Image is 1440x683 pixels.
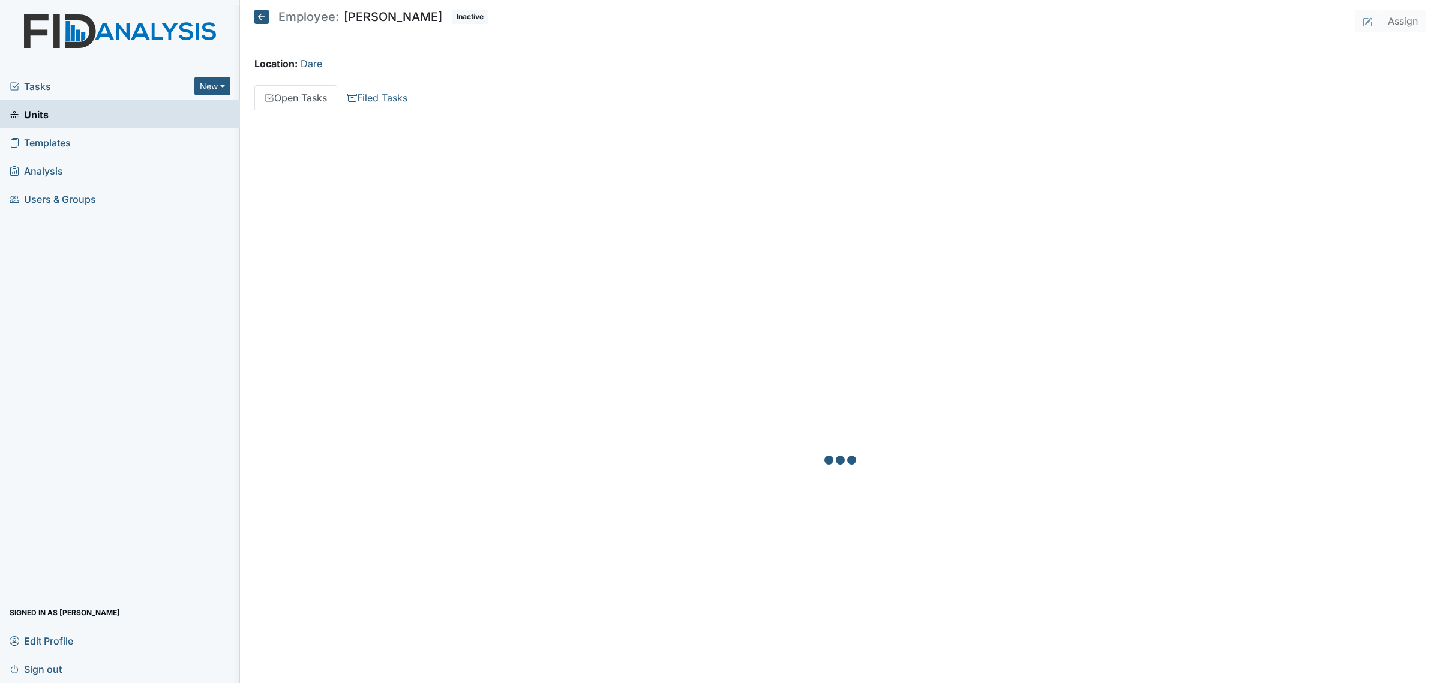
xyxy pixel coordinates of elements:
span: Templates [10,133,71,152]
span: Inactive [452,10,488,24]
span: Analysis [10,161,63,180]
button: New [194,77,230,95]
a: Dare [301,58,322,70]
h5: [PERSON_NAME] [254,10,488,24]
a: Tasks [10,79,194,94]
span: Signed in as [PERSON_NAME] [10,603,120,622]
a: Open Tasks [254,85,337,110]
span: Edit Profile [10,631,73,650]
span: Employee: [278,11,339,23]
a: Filed Tasks [337,85,418,110]
span: Units [10,105,49,124]
span: Users & Groups [10,190,96,208]
button: Assign [1380,10,1426,32]
strong: Location: [254,58,298,70]
span: Sign out [10,660,62,678]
